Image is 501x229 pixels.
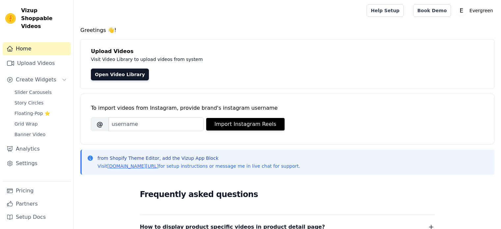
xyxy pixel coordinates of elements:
span: Slider Carousels [14,89,52,96]
a: Open Video Library [91,69,149,80]
a: Partners [3,197,71,211]
button: Create Widgets [3,73,71,86]
a: Book Demo [413,4,451,17]
a: Floating-Pop ⭐ [11,109,71,118]
a: Grid Wrap [11,119,71,129]
text: E [460,7,463,14]
p: Visit Video Library to upload videos from system [91,55,386,63]
a: Slider Carousels [11,88,71,97]
img: Vizup [5,13,16,24]
p: Evergreen [467,5,496,16]
span: Floating-Pop ⭐ [14,110,50,117]
span: Story Circles [14,100,43,106]
span: Vizup Shoppable Videos [21,7,68,30]
p: Visit for setup instructions or message me in live chat for support. [97,163,300,169]
h2: Frequently asked questions [140,188,435,201]
h4: Greetings 👋! [80,26,494,34]
h4: Upload Videos [91,47,484,55]
a: [DOMAIN_NAME][URL] [107,163,159,169]
a: Story Circles [11,98,71,107]
span: Grid Wrap [14,121,38,127]
p: from Shopify Theme Editor, add the Vizup App Block [97,155,300,161]
div: To import videos from Instagram, provide brand's instagram username [91,104,484,112]
a: Analytics [3,142,71,156]
button: E Evergreen [456,5,496,16]
a: Banner Video [11,130,71,139]
span: Banner Video [14,131,45,138]
span: @ [91,117,109,131]
a: Pricing [3,184,71,197]
a: Setup Docs [3,211,71,224]
button: Import Instagram Reels [206,118,285,130]
input: username [109,117,204,131]
a: Upload Videos [3,57,71,70]
a: Help Setup [367,4,404,17]
a: Home [3,42,71,55]
span: Create Widgets [16,76,56,84]
a: Settings [3,157,71,170]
